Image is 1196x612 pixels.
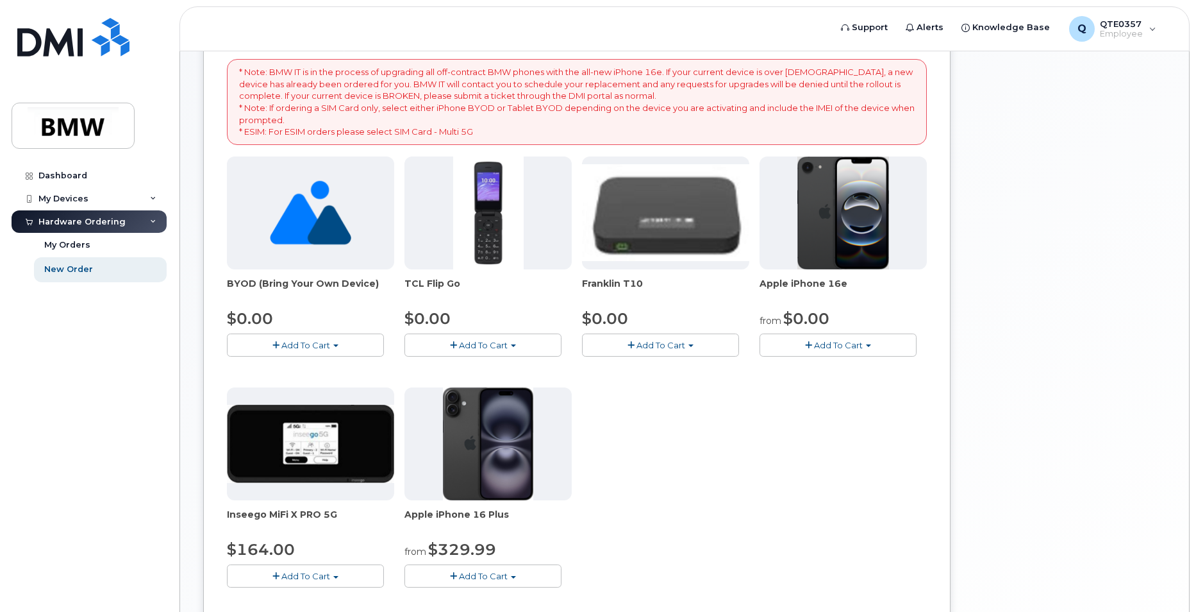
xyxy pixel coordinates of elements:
p: * Note: BMW IT is in the process of upgrading all off-contract BMW phones with the all-new iPhone... [239,66,915,137]
button: Add To Cart [404,565,561,587]
img: t10.jpg [582,164,749,261]
div: Inseego MiFi X PRO 5G [227,508,394,534]
span: $329.99 [428,540,496,559]
button: Add To Cart [227,334,384,356]
img: iphone16e.png [797,157,890,269]
button: Add To Cart [404,334,561,356]
img: no_image_found-2caef05468ed5679b831cfe6fc140e25e0c280774317ffc20a367ab7fd17291e.png [270,157,351,269]
span: QTE0357 [1100,19,1143,29]
span: Add To Cart [459,571,508,581]
div: Apple iPhone 16 Plus [404,508,572,534]
div: QTE0357 [1060,16,1165,42]
a: Support [832,15,897,40]
img: TCL_FLIP_MODE.jpg [453,157,524,269]
span: Add To Cart [459,340,508,350]
button: Add To Cart [227,565,384,587]
span: Alerts [917,21,943,34]
span: Support [852,21,888,34]
span: Knowledge Base [972,21,1050,34]
img: cut_small_inseego_5G.jpg [227,405,394,483]
div: Franklin T10 [582,277,749,303]
span: Add To Cart [281,571,330,581]
button: Add To Cart [582,334,739,356]
span: $164.00 [227,540,295,559]
div: TCL Flip Go [404,277,572,303]
span: $0.00 [783,309,829,328]
span: Q [1077,21,1086,37]
a: Alerts [897,15,952,40]
a: Knowledge Base [952,15,1059,40]
span: $0.00 [582,309,628,328]
span: $0.00 [227,309,273,328]
iframe: Messenger Launcher [1140,556,1186,602]
div: BYOD (Bring Your Own Device) [227,277,394,303]
div: Apple iPhone 16e [760,277,927,303]
small: from [404,546,426,557]
button: Add To Cart [760,334,917,356]
span: $0.00 [404,309,451,328]
span: Add To Cart [636,340,685,350]
span: Add To Cart [814,340,863,350]
span: Add To Cart [281,340,330,350]
small: from [760,315,781,327]
span: Employee [1100,29,1143,39]
img: iphone_16_plus.png [443,387,533,500]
